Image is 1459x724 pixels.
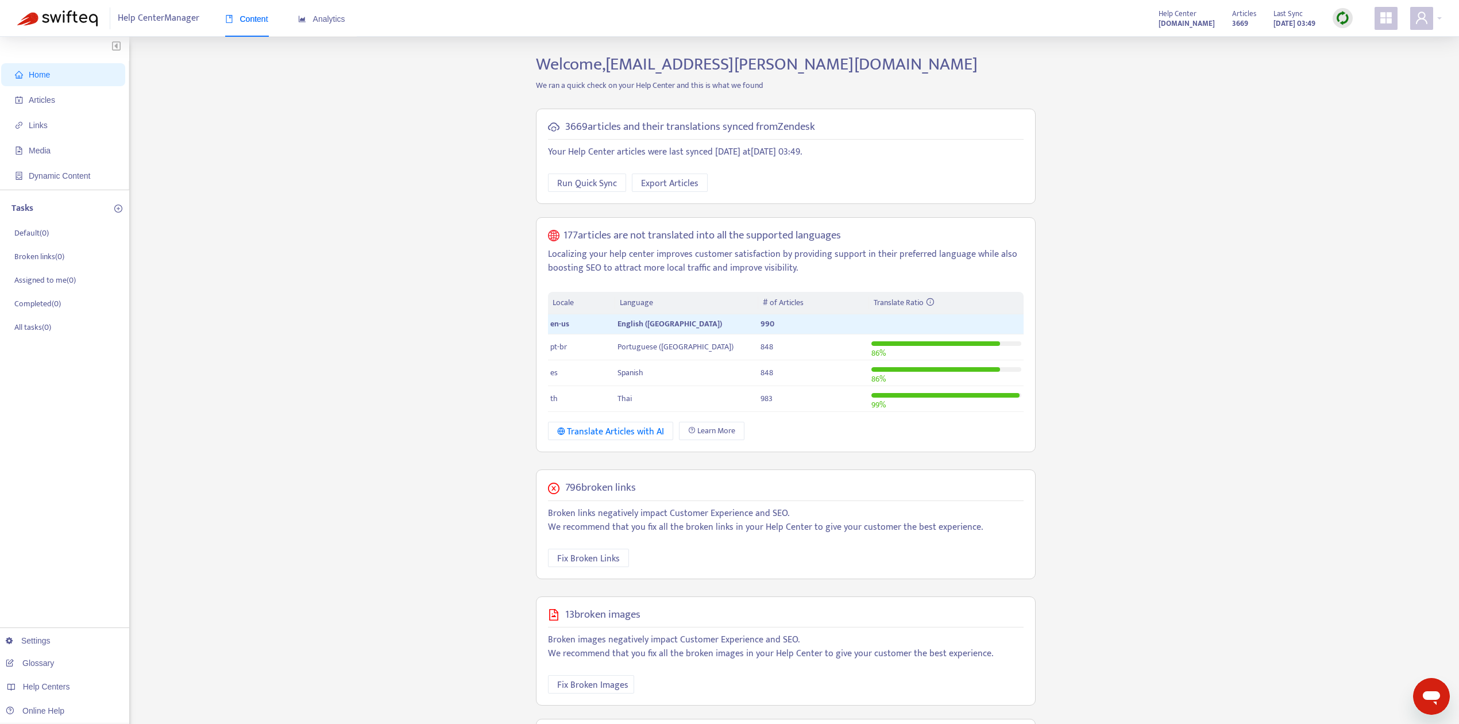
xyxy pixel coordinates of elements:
span: English ([GEOGRAPHIC_DATA]) [617,317,722,330]
button: Fix Broken Images [548,675,634,694]
a: Online Help [6,706,64,715]
span: close-circle [548,483,559,494]
p: Broken images negatively impact Customer Experience and SEO. We recommend that you fix all the br... [548,633,1024,661]
span: Portuguese ([GEOGRAPHIC_DATA]) [617,340,734,353]
span: Home [29,70,50,79]
h5: 177 articles are not translated into all the supported languages [563,229,841,242]
strong: [DATE] 03:49 [1273,17,1315,30]
iframe: Botón para iniciar la ventana de mensajería [1413,678,1450,715]
a: Settings [6,636,51,645]
span: Analytics [298,14,345,24]
p: All tasks ( 0 ) [14,321,51,333]
img: Swifteq [17,10,98,26]
span: user [1415,11,1429,25]
span: 848 [761,340,773,353]
span: Export Articles [641,176,698,191]
p: We ran a quick check on your Help Center and this is what we found [527,79,1044,91]
span: area-chart [298,15,306,23]
span: Links [29,121,48,130]
button: Run Quick Sync [548,174,626,192]
span: 848 [761,366,773,379]
p: Broken links ( 0 ) [14,251,64,263]
h5: 3669 articles and their translations synced from Zendesk [565,121,815,134]
span: Thai [617,392,632,405]
p: Broken links negatively impact Customer Experience and SEO. We recommend that you fix all the bro... [548,507,1024,534]
span: en-us [550,317,569,330]
img: sync.dc5367851b00ba804db3.png [1336,11,1350,25]
h5: 796 broken links [565,482,636,495]
div: Translate Articles with AI [557,425,665,439]
button: Translate Articles with AI [548,422,674,440]
p: Your Help Center articles were last synced [DATE] at [DATE] 03:49 . [548,145,1024,159]
span: 99 % [871,398,886,411]
span: file-image [15,147,23,155]
th: Language [615,292,758,314]
span: appstore [1379,11,1393,25]
span: Fix Broken Links [557,552,620,566]
span: Spanish [617,366,643,379]
span: th [550,392,558,405]
span: Help Center [1159,7,1196,20]
button: Fix Broken Links [548,549,629,567]
span: Last Sync [1273,7,1303,20]
span: plus-circle [114,205,122,213]
span: Fix Broken Images [557,678,628,692]
span: pt-br [550,340,567,353]
p: Default ( 0 ) [14,227,49,239]
button: Export Articles [632,174,708,192]
span: 86 % [871,346,886,360]
strong: 3669 [1232,17,1248,30]
a: Glossary [6,658,54,668]
span: Articles [1232,7,1256,20]
span: Learn More [697,425,735,437]
span: Media [29,146,51,155]
a: Learn More [679,422,744,440]
p: Completed ( 0 ) [14,298,61,310]
span: cloud-sync [548,121,559,133]
a: [DOMAIN_NAME] [1159,17,1215,30]
span: es [550,366,558,379]
span: file-image [548,609,559,621]
th: Locale [548,292,616,314]
span: home [15,71,23,79]
p: Assigned to me ( 0 ) [14,274,76,286]
span: Articles [29,95,55,105]
span: book [225,15,233,23]
span: Welcome, [EMAIL_ADDRESS][PERSON_NAME][DOMAIN_NAME] [536,50,978,79]
span: 983 [761,392,773,405]
p: Localizing your help center improves customer satisfaction by providing support in their preferre... [548,248,1024,275]
th: # of Articles [758,292,869,314]
span: 86 % [871,372,886,386]
div: Translate Ratio [874,296,1018,309]
span: Help Center Manager [118,7,199,29]
h5: 13 broken images [565,609,640,622]
p: Tasks [11,202,33,215]
span: container [15,172,23,180]
span: Dynamic Content [29,171,90,180]
span: link [15,121,23,129]
span: Help Centers [23,682,70,691]
span: account-book [15,96,23,104]
span: Content [225,14,268,24]
span: Run Quick Sync [557,176,617,191]
span: 990 [761,317,774,330]
span: global [548,229,559,242]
